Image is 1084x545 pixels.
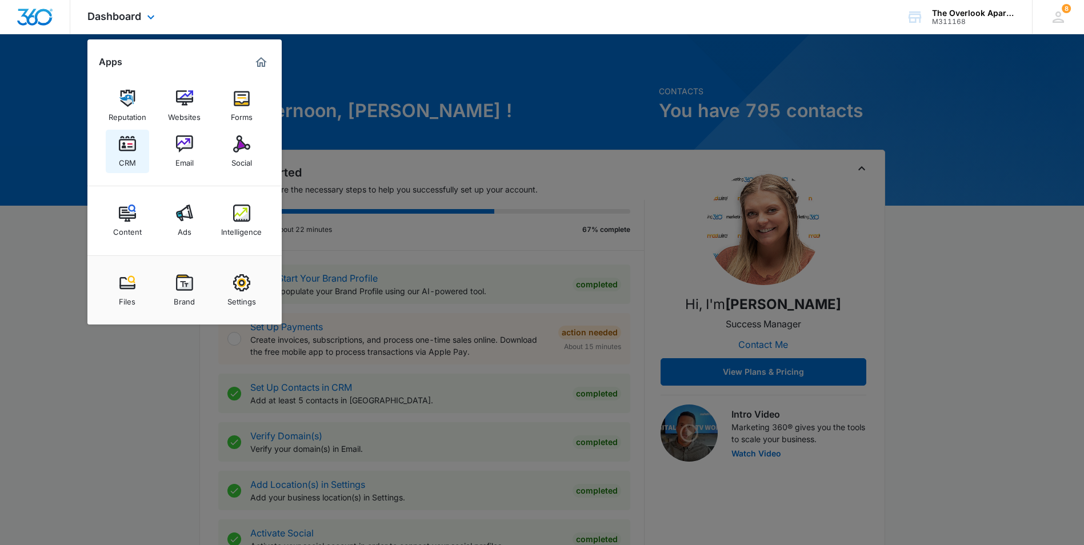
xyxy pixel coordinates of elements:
a: Reputation [106,84,149,127]
div: Brand [174,291,195,306]
div: Ads [178,222,191,237]
div: Email [175,153,194,167]
div: account id [932,18,1015,26]
div: Reputation [109,107,146,122]
div: Forms [231,107,253,122]
div: Settings [227,291,256,306]
div: Social [231,153,252,167]
div: account name [932,9,1015,18]
a: Content [106,199,149,242]
a: Websites [163,84,206,127]
a: Intelligence [220,199,263,242]
a: Files [106,269,149,312]
a: Social [220,130,263,173]
a: Brand [163,269,206,312]
a: Forms [220,84,263,127]
a: Settings [220,269,263,312]
a: Ads [163,199,206,242]
a: Email [163,130,206,173]
div: Content [113,222,142,237]
div: notifications count [1062,4,1071,13]
div: Files [119,291,135,306]
a: Marketing 360® Dashboard [252,53,270,71]
h2: Apps [99,57,122,67]
div: Intelligence [221,222,262,237]
span: Dashboard [87,10,141,22]
a: CRM [106,130,149,173]
div: Websites [168,107,201,122]
div: CRM [119,153,136,167]
span: 8 [1062,4,1071,13]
